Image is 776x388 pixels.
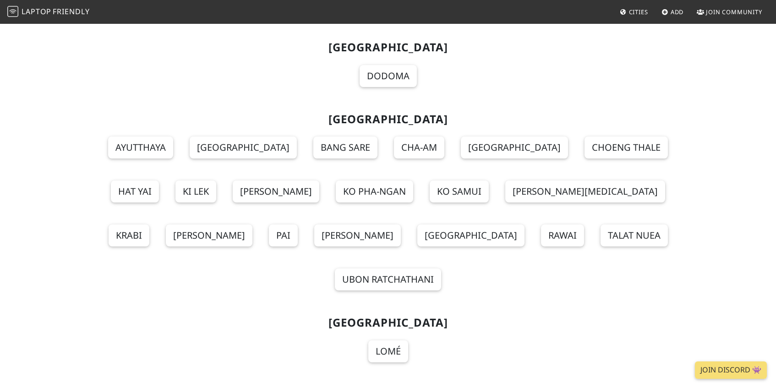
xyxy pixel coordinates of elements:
[91,316,685,329] h2: [GEOGRAPHIC_DATA]
[585,137,668,158] a: Choeng Thale
[430,180,489,202] a: Ko Samui
[671,8,684,16] span: Add
[706,8,762,16] span: Join Community
[541,224,584,246] a: Rawai
[91,41,685,54] h2: [GEOGRAPHIC_DATA]
[314,224,401,246] a: [PERSON_NAME]
[394,137,444,158] a: Cha-am
[629,8,648,16] span: Cities
[417,224,525,246] a: [GEOGRAPHIC_DATA]
[108,137,173,158] a: Ayutthaya
[601,224,668,246] a: Talat Nuea
[175,180,216,202] a: Ki Lek
[505,180,665,202] a: [PERSON_NAME][MEDICAL_DATA]
[22,6,51,16] span: Laptop
[360,65,417,87] a: Dodoma
[693,4,766,20] a: Join Community
[313,137,377,158] a: Bang Sare
[7,6,18,17] img: LaptopFriendly
[53,6,89,16] span: Friendly
[111,180,159,202] a: Hat Yai
[658,4,688,20] a: Add
[166,224,252,246] a: [PERSON_NAME]
[368,340,408,362] a: Lomé
[616,4,652,20] a: Cities
[233,180,319,202] a: [PERSON_NAME]
[109,224,149,246] a: Krabi
[269,224,298,246] a: Pai
[335,268,441,290] a: Ubon Ratchathani
[336,180,413,202] a: Ko Pha-Ngan
[190,137,297,158] a: [GEOGRAPHIC_DATA]
[7,4,90,20] a: LaptopFriendly LaptopFriendly
[91,113,685,126] h2: [GEOGRAPHIC_DATA]
[461,137,568,158] a: [GEOGRAPHIC_DATA]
